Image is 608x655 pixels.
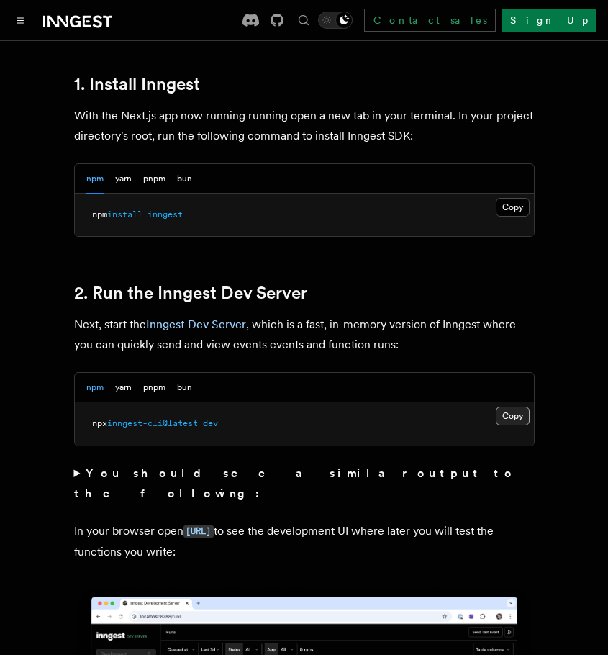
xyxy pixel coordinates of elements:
[86,164,104,194] button: npm
[203,418,218,428] span: dev
[92,418,107,428] span: npx
[74,466,517,500] strong: You should see a similar output to the following:
[92,209,107,220] span: npm
[12,12,29,29] button: Toggle navigation
[183,524,214,538] a: [URL]
[107,209,142,220] span: install
[146,317,246,331] a: Inngest Dev Server
[115,164,132,194] button: yarn
[143,164,165,194] button: pnpm
[496,407,530,425] button: Copy
[74,283,307,303] a: 2. Run the Inngest Dev Server
[74,74,200,94] a: 1. Install Inngest
[183,525,214,538] code: [URL]
[86,373,104,402] button: npm
[143,373,165,402] button: pnpm
[502,9,596,32] a: Sign Up
[74,521,535,562] p: In your browser open to see the development UI where later you will test the functions you write:
[496,198,530,217] button: Copy
[115,373,132,402] button: yarn
[177,164,192,194] button: bun
[318,12,353,29] button: Toggle dark mode
[107,418,198,428] span: inngest-cli@latest
[74,464,535,504] summary: You should see a similar output to the following:
[364,9,496,32] a: Contact sales
[177,373,192,402] button: bun
[295,12,312,29] button: Find something...
[148,209,183,220] span: inngest
[74,315,535,355] p: Next, start the , which is a fast, in-memory version of Inngest where you can quickly send and vi...
[74,106,535,146] p: With the Next.js app now running running open a new tab in your terminal. In your project directo...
